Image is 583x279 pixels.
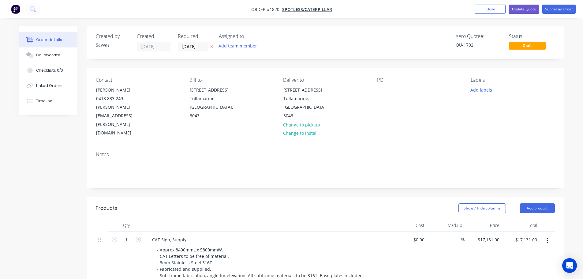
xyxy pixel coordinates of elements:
div: Bill to [189,77,273,83]
button: Submit as Order [542,5,576,14]
div: Required [178,33,211,39]
a: Spotless/Caterpillar [282,6,332,12]
button: Change to pick up [280,120,323,129]
div: Tullamarine, [GEOGRAPHIC_DATA], 3043 [283,94,334,120]
div: QU-1792 [456,42,502,48]
div: Price [465,219,502,232]
button: Update Quote [509,5,539,14]
button: Show / Hide columns [458,203,506,213]
div: [STREET_ADDRESS]Tullamarine, [GEOGRAPHIC_DATA], 3043 [185,85,246,120]
button: Change to install [280,129,321,137]
button: Add team member [219,42,260,50]
button: Add product [520,203,555,213]
div: Created by [96,33,129,39]
div: [STREET_ADDRESS] [190,86,241,94]
div: [PERSON_NAME][EMAIL_ADDRESS][PERSON_NAME][DOMAIN_NAME] [96,103,147,137]
div: Checklists 0/0 [36,68,63,73]
div: Status [509,33,555,39]
div: Total [502,219,540,232]
div: Cost [390,219,427,232]
span: % [461,236,465,243]
div: Savvas [96,42,129,48]
button: Order details [19,32,77,47]
div: Xero Quote # [456,33,502,39]
img: Factory [11,5,20,14]
div: Deliver to [283,77,367,83]
button: Close [475,5,506,14]
div: Contact [96,77,180,83]
div: Linked Orders [36,83,62,89]
div: Timeline [36,98,52,104]
div: CAT Sign, Supply. [147,235,192,244]
div: Collaborate [36,52,60,58]
div: [STREET_ADDRESS]Tullamarine, [GEOGRAPHIC_DATA], 3043 [278,85,339,120]
div: Open Intercom Messenger [562,258,577,273]
button: Add team member [215,42,260,50]
div: Tullamarine, [GEOGRAPHIC_DATA], 3043 [190,94,241,120]
div: Products [96,205,117,212]
div: Markup [427,219,465,232]
div: Notes [96,152,555,157]
button: Add labels [467,85,495,94]
button: Linked Orders [19,78,77,93]
button: Timeline [19,93,77,109]
span: Order #1820 - [251,6,282,12]
div: 0418 883 249 [96,94,147,103]
div: Assigned to [219,33,280,39]
div: Labels [471,77,555,83]
div: [PERSON_NAME] [96,86,147,94]
div: Created [137,33,170,39]
div: Order details [36,37,62,43]
div: [STREET_ADDRESS] [283,86,334,94]
div: [PERSON_NAME]0418 883 249[PERSON_NAME][EMAIL_ADDRESS][PERSON_NAME][DOMAIN_NAME] [91,85,152,138]
button: Checklists 0/0 [19,63,77,78]
div: PO [377,77,461,83]
button: Collaborate [19,47,77,63]
span: Draft [509,42,546,49]
div: Qty [108,219,145,232]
